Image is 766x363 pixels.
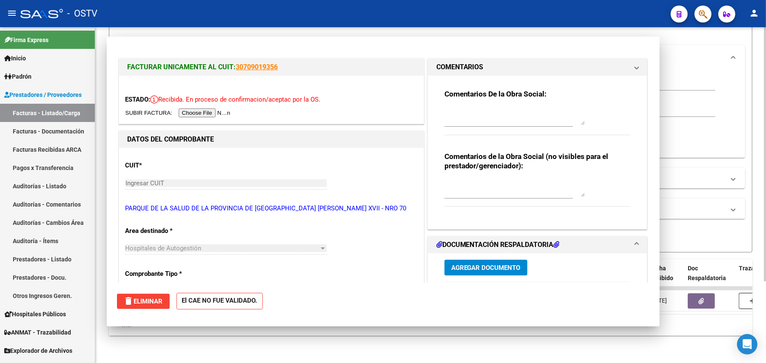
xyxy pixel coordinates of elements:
span: ESTADO: [125,96,151,103]
span: Recibida. En proceso de confirmacion/aceptac por la OS. [151,96,321,103]
p: PARQUE DE LA SALUD DE LA PROVINCIA DE [GEOGRAPHIC_DATA] [PERSON_NAME] XVII - NRO 70 [125,204,417,213]
datatable-header-cell: Subido [585,282,627,301]
h1: DOCUMENTACIÓN RESPALDATORIA [436,240,560,250]
datatable-header-cell: ID [444,282,466,301]
span: Firma Express [4,35,48,45]
datatable-header-cell: Fecha Recibido [646,259,684,297]
strong: Comentarios De la Obra Social: [444,90,547,98]
datatable-header-cell: Doc Respaldatoria [684,259,735,297]
div: COMENTARIOS [428,76,647,230]
mat-icon: menu [7,8,17,18]
span: Agregar Documento [451,264,521,272]
h1: COMENTARIOS [436,62,484,72]
span: Padrón [4,72,31,81]
span: Doc Respaldatoria [688,265,726,281]
mat-expansion-panel-header: COMENTARIOS [428,59,647,76]
mat-icon: person [749,8,759,18]
mat-expansion-panel-header: DOCUMENTACIÓN RESPALDATORIA [428,236,647,253]
p: Comprobante Tipo * [125,269,213,279]
span: Prestadores / Proveedores [4,90,82,99]
span: Eliminar [124,298,163,305]
datatable-header-cell: Usuario [530,282,585,301]
span: ANMAT - Trazabilidad [4,328,71,337]
a: 30709019356 [236,63,278,71]
div: Open Intercom Messenger [737,334,757,354]
datatable-header-cell: Documento [466,282,530,301]
span: Inicio [4,54,26,63]
span: FACTURAR UNICAMENTE AL CUIT: [128,63,236,71]
span: Hospitales de Autogestión [125,244,202,252]
strong: Comentarios de la Obra Social (no visibles para el prestador/gerenciador): [444,152,609,170]
strong: El CAE NO FUE VALIDADO. [177,293,263,309]
span: Fecha Recibido [649,265,673,281]
p: Area destinado * [125,226,213,236]
mat-icon: delete [124,296,134,306]
p: CUIT [125,161,213,170]
button: Agregar Documento [444,260,527,275]
span: Explorador de Archivos [4,346,72,355]
span: - OSTV [67,4,97,23]
button: Eliminar [117,294,170,309]
span: Hospitales Públicos [4,309,66,319]
strong: DATOS DEL COMPROBANTE [128,135,214,143]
